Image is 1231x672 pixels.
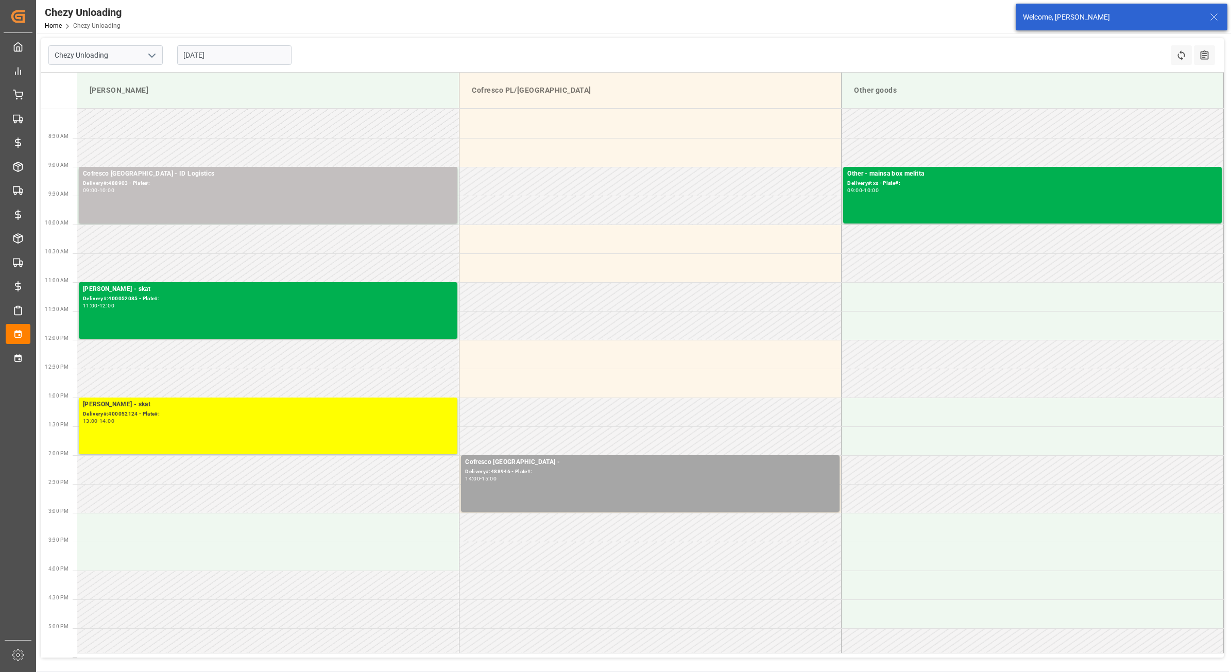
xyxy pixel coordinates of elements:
[45,220,69,226] span: 10:00 AM
[86,81,451,100] div: [PERSON_NAME]
[48,508,69,514] span: 3:00 PM
[83,284,453,295] div: [PERSON_NAME] - skat
[48,45,163,65] input: Type to search/select
[850,81,1215,100] div: Other goods
[48,595,69,600] span: 4:30 PM
[83,303,98,308] div: 11:00
[465,476,480,481] div: 14:00
[48,451,69,456] span: 2:00 PM
[847,188,862,193] div: 09:00
[45,364,69,370] span: 12:30 PM
[465,468,835,476] div: Delivery#:488946 - Plate#:
[177,45,292,65] input: DD.MM.YYYY
[48,479,69,485] span: 2:30 PM
[83,179,453,188] div: Delivery#:488903 - Plate#:
[48,162,69,168] span: 9:00 AM
[48,422,69,427] span: 1:30 PM
[48,566,69,572] span: 4:00 PM
[83,169,453,179] div: Cofresco [GEOGRAPHIC_DATA] - ID Logistics
[847,179,1218,188] div: Delivery#:xx - Plate#:
[98,419,99,423] div: -
[468,81,833,100] div: Cofresco PL/[GEOGRAPHIC_DATA]
[45,335,69,341] span: 12:00 PM
[83,295,453,303] div: Delivery#:400052085 - Plate#:
[83,410,453,419] div: Delivery#:400052124 - Plate#:
[45,278,69,283] span: 11:00 AM
[98,303,99,308] div: -
[98,188,99,193] div: -
[45,5,122,20] div: Chezy Unloading
[48,537,69,543] span: 3:30 PM
[48,133,69,139] span: 8:30 AM
[83,188,98,193] div: 09:00
[99,303,114,308] div: 12:00
[48,191,69,197] span: 9:30 AM
[847,169,1218,179] div: Other - mainsa box melitta
[45,249,69,254] span: 10:30 AM
[99,188,114,193] div: 10:00
[99,419,114,423] div: 14:00
[862,188,864,193] div: -
[45,22,62,29] a: Home
[465,457,835,468] div: Cofresco [GEOGRAPHIC_DATA] -
[83,400,453,410] div: [PERSON_NAME] - skat
[48,393,69,399] span: 1:00 PM
[83,419,98,423] div: 13:00
[48,624,69,629] span: 5:00 PM
[864,188,879,193] div: 10:00
[482,476,497,481] div: 15:00
[144,47,159,63] button: open menu
[480,476,482,481] div: -
[1023,12,1200,23] div: Welcome, [PERSON_NAME]
[45,306,69,312] span: 11:30 AM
